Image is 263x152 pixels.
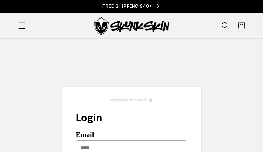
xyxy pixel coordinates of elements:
h1: Login [76,113,201,124]
p: FREE SHIPPING $40+ [7,4,256,10]
summary: Search [218,18,233,34]
label: Email [76,132,187,140]
summary: Menu [14,18,30,34]
img: Skunk Skin Anti-Odor Socks. [94,17,169,35]
a: Recharge Subscriptions website [62,95,201,105]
